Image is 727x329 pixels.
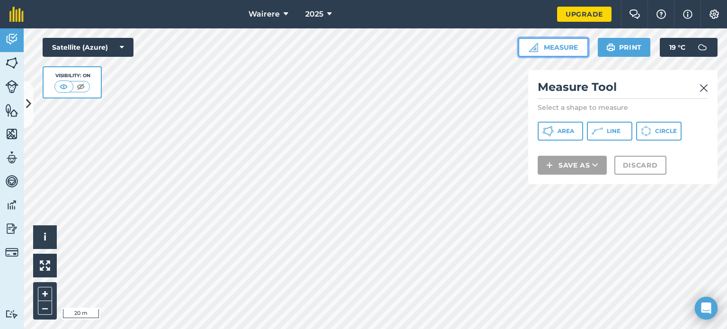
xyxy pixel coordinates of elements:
[538,122,583,141] button: Area
[5,56,18,70] img: svg+xml;base64,PHN2ZyB4bWxucz0iaHR0cDovL3d3dy53My5vcmcvMjAwMC9zdmciIHdpZHRoPSI1NiIgaGVpZ2h0PSI2MC...
[606,42,615,53] img: svg+xml;base64,PHN2ZyB4bWxucz0iaHR0cDovL3d3dy53My5vcmcvMjAwMC9zdmciIHdpZHRoPSIxOSIgaGVpZ2h0PSIyNC...
[546,160,553,171] img: svg+xml;base64,PHN2ZyB4bWxucz0iaHR0cDovL3d3dy53My5vcmcvMjAwMC9zdmciIHdpZHRoPSIxNCIgaGVpZ2h0PSIyNC...
[709,9,720,19] img: A cog icon
[614,156,666,175] button: Discard
[669,38,685,57] span: 19 ° C
[629,9,640,19] img: Two speech bubbles overlapping with the left bubble in the forefront
[700,82,708,94] img: svg+xml;base64,PHN2ZyB4bWxucz0iaHR0cDovL3d3dy53My5vcmcvMjAwMC9zdmciIHdpZHRoPSIyMiIgaGVpZ2h0PSIzMC...
[538,156,607,175] button: Save as
[655,127,677,135] span: Circle
[587,122,632,141] button: Line
[75,82,87,91] img: svg+xml;base64,PHN2ZyB4bWxucz0iaHR0cDovL3d3dy53My5vcmcvMjAwMC9zdmciIHdpZHRoPSI1MCIgaGVpZ2h0PSI0MC...
[557,7,612,22] a: Upgrade
[660,38,718,57] button: 19 °C
[683,9,692,20] img: svg+xml;base64,PHN2ZyB4bWxucz0iaHR0cDovL3d3dy53My5vcmcvMjAwMC9zdmciIHdpZHRoPSIxNyIgaGVpZ2h0PSIxNy...
[518,38,588,57] button: Measure
[558,127,574,135] span: Area
[5,222,18,236] img: svg+xml;base64,PD94bWwgdmVyc2lvbj0iMS4wIiBlbmNvZGluZz0idXRmLTgiPz4KPCEtLSBHZW5lcmF0b3I6IEFkb2JlIE...
[40,260,50,271] img: Four arrows, one pointing top left, one top right, one bottom right and the last bottom left
[5,80,18,93] img: svg+xml;base64,PD94bWwgdmVyc2lvbj0iMS4wIiBlbmNvZGluZz0idXRmLTgiPz4KPCEtLSBHZW5lcmF0b3I6IEFkb2JlIE...
[9,7,24,22] img: fieldmargin Logo
[538,103,708,112] p: Select a shape to measure
[529,43,538,52] img: Ruler icon
[248,9,280,20] span: Wairere
[5,198,18,212] img: svg+xml;base64,PD94bWwgdmVyc2lvbj0iMS4wIiBlbmNvZGluZz0idXRmLTgiPz4KPCEtLSBHZW5lcmF0b3I6IEFkb2JlIE...
[5,103,18,117] img: svg+xml;base64,PHN2ZyB4bWxucz0iaHR0cDovL3d3dy53My5vcmcvMjAwMC9zdmciIHdpZHRoPSI1NiIgaGVpZ2h0PSI2MC...
[695,297,718,320] div: Open Intercom Messenger
[58,82,70,91] img: svg+xml;base64,PHN2ZyB4bWxucz0iaHR0cDovL3d3dy53My5vcmcvMjAwMC9zdmciIHdpZHRoPSI1MCIgaGVpZ2h0PSI0MC...
[38,301,52,315] button: –
[5,127,18,141] img: svg+xml;base64,PHN2ZyB4bWxucz0iaHR0cDovL3d3dy53My5vcmcvMjAwMC9zdmciIHdpZHRoPSI1NiIgaGVpZ2h0PSI2MC...
[5,32,18,46] img: svg+xml;base64,PD94bWwgdmVyc2lvbj0iMS4wIiBlbmNvZGluZz0idXRmLTgiPz4KPCEtLSBHZW5lcmF0b3I6IEFkb2JlIE...
[38,287,52,301] button: +
[305,9,323,20] span: 2025
[5,310,18,319] img: svg+xml;base64,PD94bWwgdmVyc2lvbj0iMS4wIiBlbmNvZGluZz0idXRmLTgiPz4KPCEtLSBHZW5lcmF0b3I6IEFkb2JlIE...
[54,72,90,80] div: Visibility: On
[33,225,57,249] button: i
[607,127,621,135] span: Line
[43,38,133,57] button: Satellite (Azure)
[538,80,708,99] h2: Measure Tool
[598,38,651,57] button: Print
[5,174,18,188] img: svg+xml;base64,PD94bWwgdmVyc2lvbj0iMS4wIiBlbmNvZGluZz0idXRmLTgiPz4KPCEtLSBHZW5lcmF0b3I6IEFkb2JlIE...
[5,151,18,165] img: svg+xml;base64,PD94bWwgdmVyc2lvbj0iMS4wIiBlbmNvZGluZz0idXRmLTgiPz4KPCEtLSBHZW5lcmF0b3I6IEFkb2JlIE...
[44,231,46,243] span: i
[5,246,18,259] img: svg+xml;base64,PD94bWwgdmVyc2lvbj0iMS4wIiBlbmNvZGluZz0idXRmLTgiPz4KPCEtLSBHZW5lcmF0b3I6IEFkb2JlIE...
[636,122,682,141] button: Circle
[693,38,712,57] img: svg+xml;base64,PD94bWwgdmVyc2lvbj0iMS4wIiBlbmNvZGluZz0idXRmLTgiPz4KPCEtLSBHZW5lcmF0b3I6IEFkb2JlIE...
[656,9,667,19] img: A question mark icon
